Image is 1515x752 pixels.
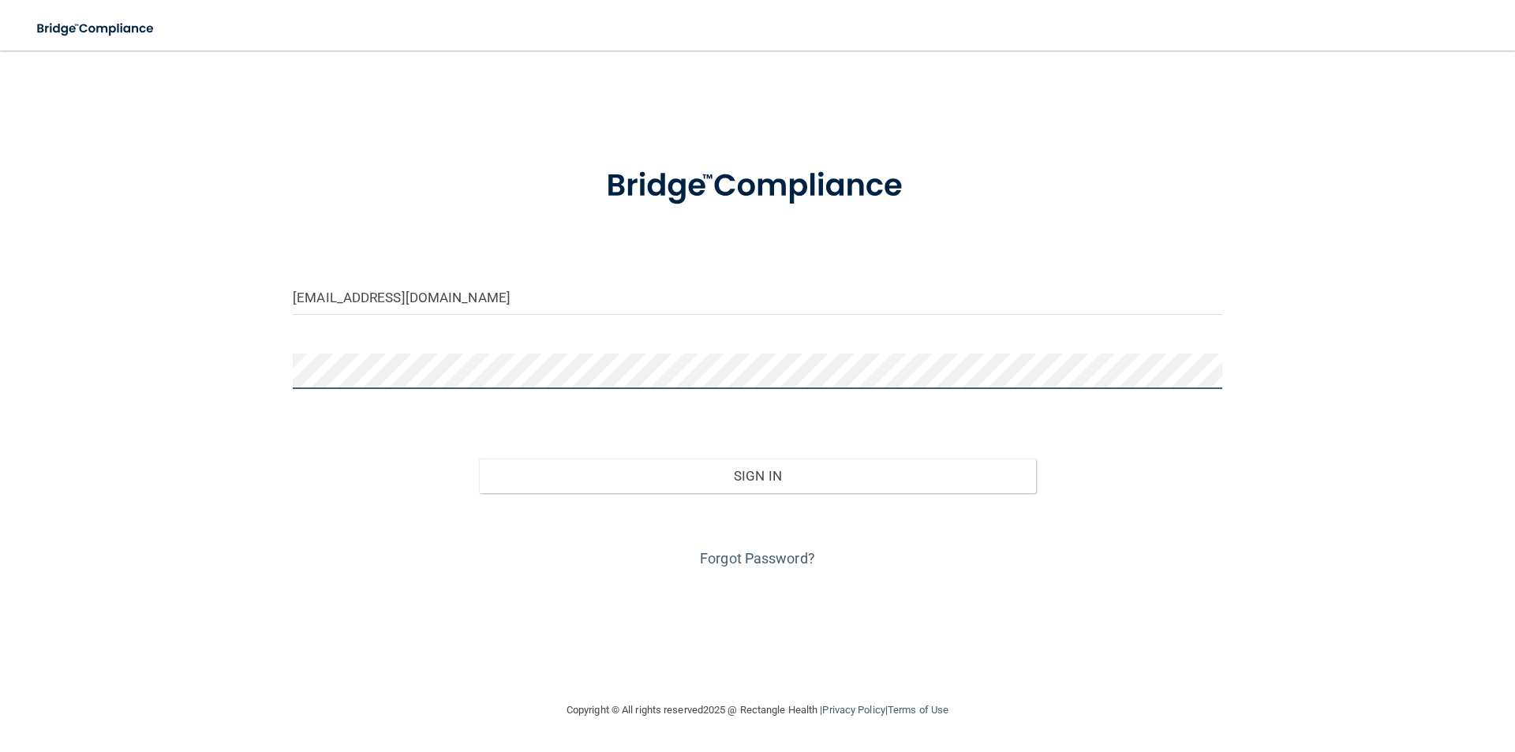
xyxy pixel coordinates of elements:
[822,704,885,716] a: Privacy Policy
[700,550,815,567] a: Forgot Password?
[574,145,941,227] img: bridge_compliance_login_screen.278c3ca4.svg
[469,685,1046,735] div: Copyright © All rights reserved 2025 @ Rectangle Health | |
[293,279,1222,315] input: Email
[24,13,169,45] img: bridge_compliance_login_screen.278c3ca4.svg
[479,458,1037,493] button: Sign In
[888,704,948,716] a: Terms of Use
